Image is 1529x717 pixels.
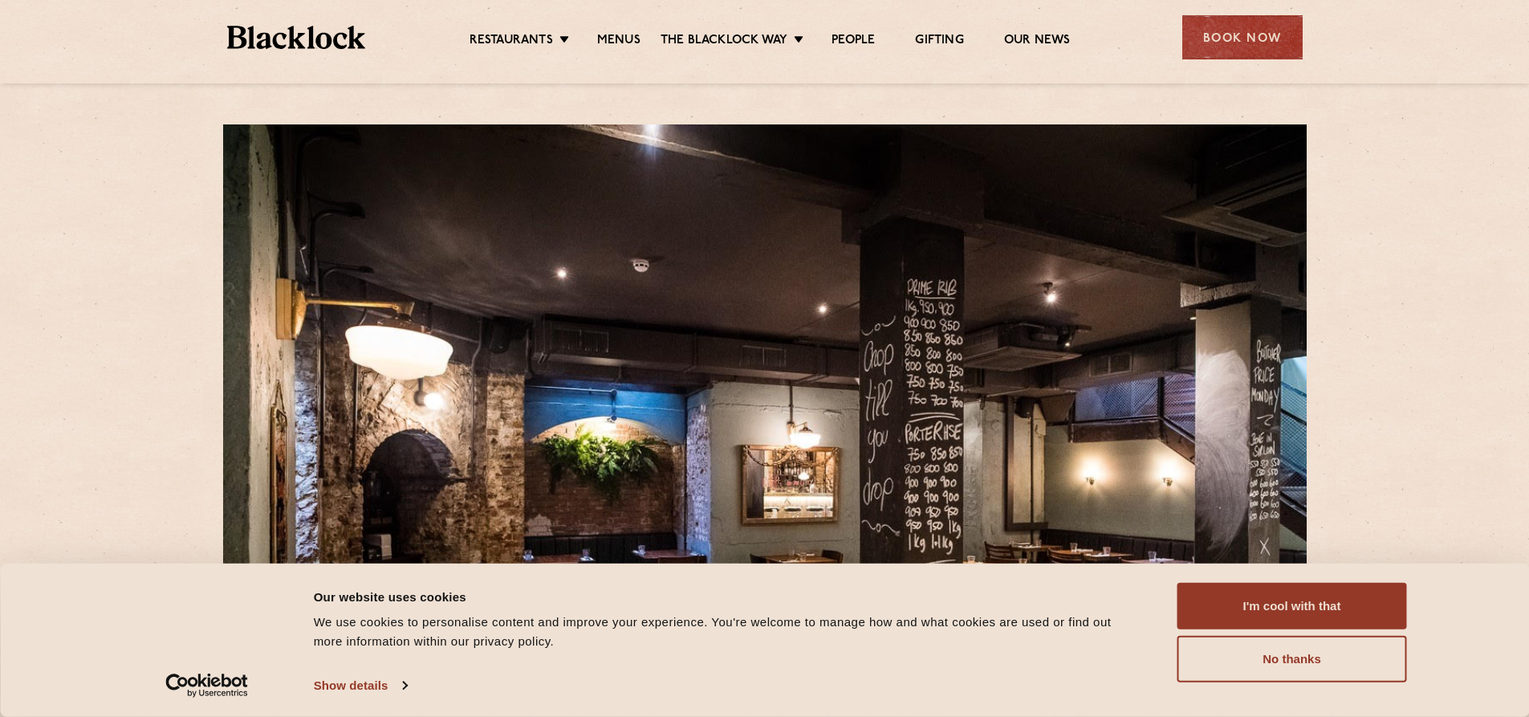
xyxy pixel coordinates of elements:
[832,33,875,51] a: People
[314,613,1141,651] div: We use cookies to personalise content and improve your experience. You're welcome to manage how a...
[1177,636,1407,682] button: No thanks
[597,33,640,51] a: Menus
[1004,33,1071,51] a: Our News
[227,26,366,49] img: BL_Textured_Logo-footer-cropped.svg
[1182,15,1303,59] div: Book Now
[1177,583,1407,629] button: I'm cool with that
[136,674,277,698] a: Usercentrics Cookiebot - opens in a new window
[915,33,963,51] a: Gifting
[314,587,1141,606] div: Our website uses cookies
[314,674,407,698] a: Show details
[661,33,787,51] a: The Blacklock Way
[470,33,553,51] a: Restaurants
